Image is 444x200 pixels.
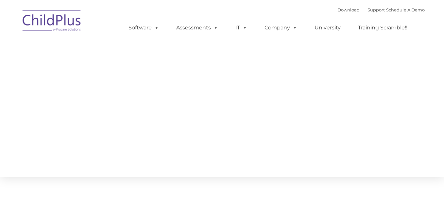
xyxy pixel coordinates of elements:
[229,21,254,34] a: IT
[19,5,85,38] img: ChildPlus by Procare Solutions
[386,7,425,12] a: Schedule A Demo
[351,21,414,34] a: Training Scramble!!
[122,21,165,34] a: Software
[337,7,425,12] font: |
[308,21,347,34] a: University
[170,21,225,34] a: Assessments
[337,7,360,12] a: Download
[367,7,385,12] a: Support
[258,21,304,34] a: Company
